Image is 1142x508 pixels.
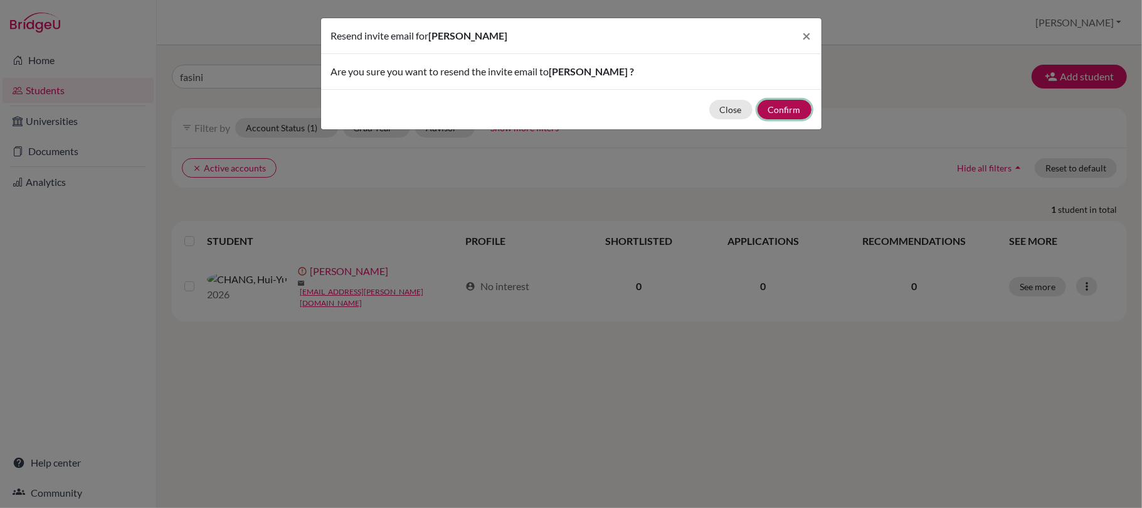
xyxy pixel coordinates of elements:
[803,26,812,45] span: ×
[758,100,812,119] button: Confirm
[709,100,753,119] button: Close
[331,64,812,79] p: Are you sure you want to resend the invite email to
[429,30,508,41] span: [PERSON_NAME]
[793,18,822,53] button: Close
[331,30,429,41] span: Resend invite email for
[549,65,635,77] span: [PERSON_NAME] ?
